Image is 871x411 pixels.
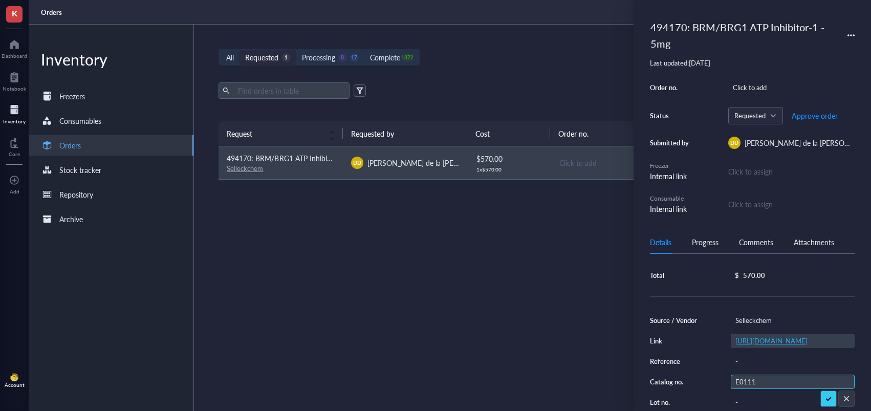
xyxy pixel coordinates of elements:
[730,139,738,147] span: DD
[234,83,345,98] input: Find orders in table
[650,357,702,366] div: Reference
[650,161,691,170] div: Freezer
[792,112,838,120] span: Approve order
[650,203,691,214] div: Internal link
[245,52,278,63] div: Requested
[734,111,775,120] span: Requested
[646,16,841,54] div: 494170: BRM/BRG1 ATP Inhibitor-1 - 5mg
[59,213,83,225] div: Archive
[794,236,834,248] div: Attachments
[550,146,674,180] td: Click to add
[338,53,347,62] div: 0
[29,49,193,70] div: Inventory
[467,121,550,146] th: Cost
[731,354,855,369] div: -
[370,52,400,63] div: Complete
[10,188,19,194] div: Add
[476,153,542,164] div: $ 570.00
[650,111,691,120] div: Status
[650,236,671,248] div: Details
[302,52,335,63] div: Processing
[3,118,26,124] div: Inventory
[29,111,193,131] a: Consumables
[227,153,363,163] span: 494170: BRM/BRG1 ATP Inhibitor-1 - 5mg
[227,128,322,139] span: Request
[743,271,765,280] div: 570.00
[3,85,26,92] div: Notebook
[59,115,101,126] div: Consumables
[650,271,702,280] div: Total
[728,166,855,177] div: Click to assign
[59,189,93,200] div: Repository
[650,138,691,147] div: Submitted by
[559,157,666,168] div: Click to add
[219,49,419,66] div: segmented control
[29,135,193,156] a: Orders
[728,80,855,95] div: Click to add
[650,336,702,345] div: Link
[219,121,343,146] th: Request
[226,52,234,63] div: All
[59,140,81,151] div: Orders
[343,121,467,146] th: Requested by
[3,102,26,124] a: Inventory
[59,164,101,176] div: Stock tracker
[2,36,27,59] a: Dashboard
[735,336,808,345] a: [URL][DOMAIN_NAME]
[550,121,674,146] th: Order no.
[9,151,20,157] div: Core
[650,58,855,68] div: Last updated: [DATE]
[650,194,691,203] div: Consumable
[5,382,25,388] div: Account
[650,170,691,182] div: Internal link
[9,135,20,157] a: Core
[353,159,361,167] span: DD
[29,86,193,106] a: Freezers
[650,83,691,92] div: Order no.
[692,236,718,248] div: Progress
[476,166,542,172] div: 1 x $ 570.00
[403,53,412,62] div: 1872
[227,163,263,173] a: Selleckchem
[791,107,838,124] button: Approve order
[12,7,17,19] span: K
[41,8,64,17] a: Orders
[29,209,193,229] a: Archive
[650,377,702,386] div: Catalog no.
[10,373,18,381] img: da48f3c6-a43e-4a2d-aade-5eac0d93827f.jpeg
[735,271,739,280] div: $
[2,53,27,59] div: Dashboard
[282,53,291,62] div: 1
[3,69,26,92] a: Notebook
[29,160,193,180] a: Stock tracker
[367,158,499,168] span: [PERSON_NAME] de la [PERSON_NAME]
[731,395,855,409] div: -
[350,53,359,62] div: 17
[59,91,85,102] div: Freezers
[728,199,855,210] div: Click to assign
[731,313,855,328] div: Selleckchem
[739,236,773,248] div: Comments
[29,184,193,205] a: Repository
[650,316,702,325] div: Source / Vendor
[650,398,702,407] div: Lot no.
